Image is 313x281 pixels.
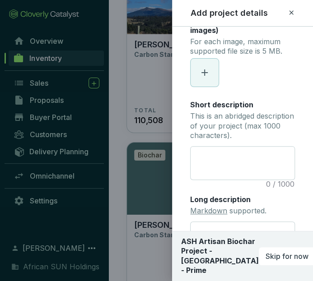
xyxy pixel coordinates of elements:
[191,7,268,19] h2: Add project details
[190,100,253,110] label: Short description
[266,251,308,262] span: Skip for now
[190,206,266,215] span: supported.
[190,206,227,215] a: Markdown
[190,111,295,141] p: This is an abridged description of your project (max 1000 characters).
[190,37,295,56] p: For each image, maximum supported file size is 5 MB.
[190,194,251,204] label: Long description
[181,237,259,276] p: ASH Artisan Biochar Project - [GEOGRAPHIC_DATA] - Prime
